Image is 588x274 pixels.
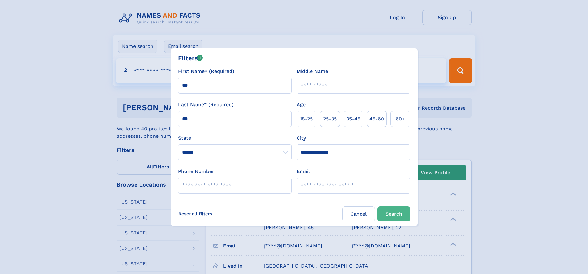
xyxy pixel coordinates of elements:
[297,168,310,175] label: Email
[377,206,410,221] button: Search
[396,115,405,123] span: 60+
[297,134,306,142] label: City
[178,101,234,108] label: Last Name* (Required)
[342,206,375,221] label: Cancel
[178,168,214,175] label: Phone Number
[346,115,360,123] span: 35‑45
[369,115,384,123] span: 45‑60
[178,53,203,63] div: Filters
[178,134,292,142] label: State
[178,68,234,75] label: First Name* (Required)
[300,115,313,123] span: 18‑25
[174,206,216,221] label: Reset all filters
[323,115,337,123] span: 25‑35
[297,68,328,75] label: Middle Name
[297,101,306,108] label: Age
